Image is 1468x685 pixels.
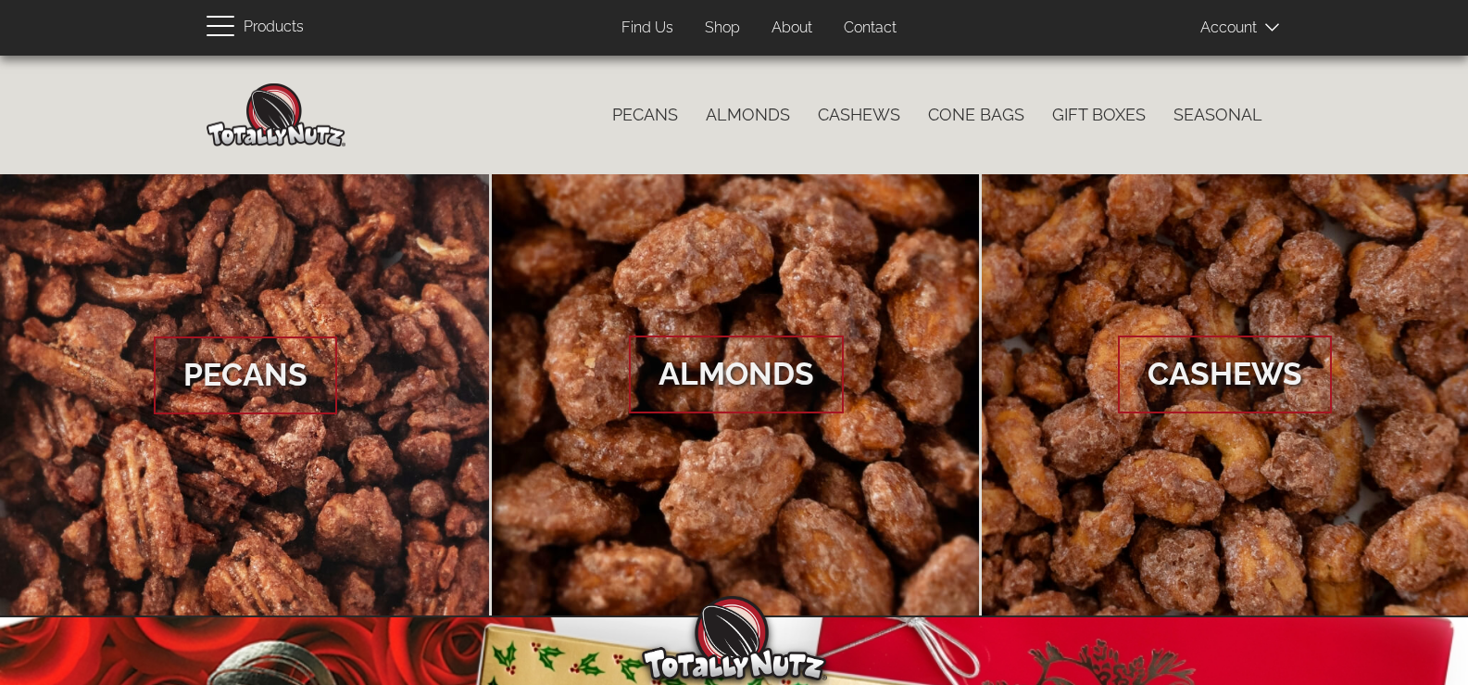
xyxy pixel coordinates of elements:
[691,10,754,46] a: Shop
[914,95,1038,134] a: Cone Bags
[804,95,914,134] a: Cashews
[598,95,692,134] a: Pecans
[1118,336,1332,413] span: Cashews
[244,14,304,41] span: Products
[608,10,687,46] a: Find Us
[207,83,345,146] img: Home
[830,10,910,46] a: Contact
[629,336,844,413] span: Almonds
[1160,95,1276,134] a: Seasonal
[642,596,827,680] img: Totally Nutz Logo
[154,336,337,414] span: Pecans
[492,174,979,617] a: Almonds
[1038,95,1160,134] a: Gift Boxes
[692,95,804,134] a: Almonds
[758,10,826,46] a: About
